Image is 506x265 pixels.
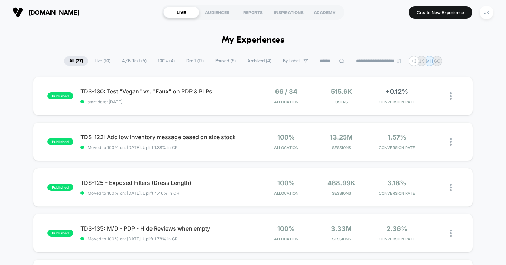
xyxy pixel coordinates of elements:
[87,236,178,241] span: Moved to 100% on: [DATE] . Uplift: 1.78% in CR
[271,7,307,18] div: INSPIRATIONS
[28,9,79,16] span: [DOMAIN_NAME]
[242,56,277,66] span: Archived ( 4 )
[274,145,298,150] span: Allocation
[80,99,253,104] span: start date: [DATE]
[450,184,452,191] img: close
[385,88,408,95] span: +0.12%
[80,179,253,186] span: TDS-125 - Exposed Filters (Dress Length)
[199,7,235,18] div: AUDIENCES
[87,145,178,150] span: Moved to 100% on: [DATE] . Uplift: 1.38% in CR
[89,56,116,66] span: Live ( 10 )
[210,56,241,66] span: Paused ( 5 )
[450,230,452,237] img: close
[277,225,295,232] span: 100%
[450,92,452,100] img: close
[235,7,271,18] div: REPORTS
[397,59,401,63] img: end
[80,134,253,141] span: TDS-122: Add low inventory message based on size stock
[434,58,440,64] p: GC
[371,191,423,196] span: CONVERSION RATE
[64,56,88,66] span: All ( 27 )
[409,6,472,19] button: Create New Experience
[419,58,424,64] p: JK
[117,56,152,66] span: A/B Test ( 6 )
[181,56,209,66] span: Draft ( 12 )
[480,6,493,19] div: JK
[371,237,423,241] span: CONVERSION RATE
[387,179,406,187] span: 3.18%
[87,190,179,196] span: Moved to 100% on: [DATE] . Uplift: 4.46% in CR
[426,58,433,64] p: MH
[277,134,295,141] span: 100%
[316,145,367,150] span: Sessions
[316,237,367,241] span: Sessions
[47,230,73,237] span: published
[371,99,423,104] span: CONVERSION RATE
[331,88,352,95] span: 515.6k
[316,191,367,196] span: Sessions
[274,191,298,196] span: Allocation
[11,7,82,18] button: [DOMAIN_NAME]
[387,225,407,232] span: 2.36%
[283,58,300,64] span: By Label
[277,179,295,187] span: 100%
[47,184,73,191] span: published
[450,138,452,146] img: close
[478,5,495,20] button: JK
[388,134,406,141] span: 1.57%
[47,92,73,99] span: published
[80,88,253,95] span: TDS-130: Test "Vegan" vs. "Faux" on PDP & PLPs
[80,225,253,232] span: TDS-135: M/D - PDP - Hide Reviews when empty
[327,179,355,187] span: 488.99k
[409,56,419,66] div: + 3
[47,138,73,145] span: published
[163,7,199,18] div: LIVE
[274,237,298,241] span: Allocation
[275,88,297,95] span: 66 / 34
[316,99,367,104] span: Users
[330,134,353,141] span: 13.25M
[371,145,423,150] span: CONVERSION RATE
[153,56,180,66] span: 100% ( 4 )
[274,99,298,104] span: Allocation
[13,7,23,18] img: Visually logo
[331,225,352,232] span: 3.33M
[307,7,343,18] div: ACADEMY
[222,35,285,45] h1: My Experiences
